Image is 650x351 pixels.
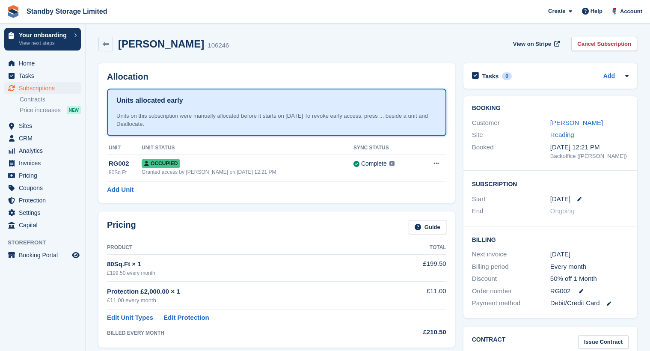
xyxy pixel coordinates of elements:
a: Contracts [20,95,81,104]
a: Reading [550,131,574,138]
p: View next steps [19,39,70,47]
a: menu [4,249,81,261]
div: Discount [472,274,550,284]
a: [PERSON_NAME] [550,119,603,126]
div: Granted access by [PERSON_NAME] on [DATE] 12:21 PM [142,168,353,176]
div: Billing period [472,262,550,272]
td: £199.50 [383,254,446,281]
a: menu [4,120,81,132]
a: menu [4,182,81,194]
span: Analytics [19,145,70,157]
span: Coupons [19,182,70,194]
a: Edit Unit Types [107,313,153,323]
span: Home [19,57,70,69]
a: Your onboarding View next steps [4,28,81,51]
div: [DATE] [550,250,629,259]
a: menu [4,219,81,231]
h2: Subscription [472,179,629,188]
div: Order number [472,286,550,296]
h2: Tasks [482,72,499,80]
div: Debit/Credit Card [550,298,629,308]
span: View on Stripe [513,40,551,48]
span: Booking Portal [19,249,70,261]
h2: Booking [472,105,629,112]
a: View on Stripe [510,37,561,51]
div: Payment method [472,298,550,308]
span: Price increases [20,106,61,114]
p: Your onboarding [19,32,70,38]
a: Issue Contract [578,335,629,349]
div: Backoffice ([PERSON_NAME]) [550,152,629,161]
span: Help [591,7,603,15]
a: Cancel Subscription [571,37,637,51]
div: Units on this subscription were manually allocated before it starts on [DATE] To revoke early acc... [116,112,437,128]
th: Unit Status [142,141,353,155]
th: Total [383,241,446,255]
img: stora-icon-8386f47178a22dfd0bd8f6a31ec36ba5ce8667c1dd55bd0f319d3a0aa187defe.svg [7,5,20,18]
span: Invoices [19,157,70,169]
span: Tasks [19,70,70,82]
img: icon-info-grey-7440780725fd019a000dd9b08b2336e03edf1995a4989e88bcd33f0948082b44.svg [389,161,395,166]
div: RG002 [109,159,142,169]
time: 2025-09-30 00:00:00 UTC [550,194,570,204]
a: menu [4,170,81,181]
div: BILLED EVERY MONTH [107,329,383,337]
span: Create [548,7,565,15]
span: RG002 [550,286,571,296]
div: NEW [67,106,81,114]
div: £11.00 every month [107,296,383,305]
div: Complete [361,159,387,168]
div: Start [472,194,550,204]
h2: [PERSON_NAME] [118,38,204,50]
th: Unit [107,141,142,155]
div: Next invoice [472,250,550,259]
div: Protection £2,000.00 × 1 [107,287,383,297]
td: £11.00 [383,282,446,309]
span: CRM [19,132,70,144]
a: Add Unit [107,185,134,195]
div: 50% off 1 Month [550,274,629,284]
a: Price increases NEW [20,105,81,115]
a: Preview store [71,250,81,260]
a: menu [4,82,81,94]
div: Site [472,130,550,140]
span: Occupied [142,159,180,168]
h1: Units allocated early [116,95,183,106]
span: Pricing [19,170,70,181]
div: £210.50 [383,327,446,337]
a: Guide [409,220,446,234]
h2: Billing [472,235,629,244]
th: Sync Status [353,141,418,155]
a: menu [4,57,81,69]
a: menu [4,70,81,82]
div: £199.50 every month [107,269,383,277]
div: 80Sq.Ft [109,169,142,176]
a: Edit Protection [163,313,209,323]
a: menu [4,145,81,157]
div: 106246 [208,41,229,51]
span: Ongoing [550,207,575,214]
img: Glenn Fisher [610,7,619,15]
div: Customer [472,118,550,128]
div: 80Sq.Ft × 1 [107,259,383,269]
div: Every month [550,262,629,272]
span: Capital [19,219,70,231]
span: Sites [19,120,70,132]
h2: Pricing [107,220,136,234]
span: Storefront [8,238,85,247]
div: Booked [472,143,550,161]
th: Product [107,241,383,255]
a: menu [4,132,81,144]
span: Account [620,7,642,16]
h2: Contract [472,335,506,349]
a: Add [603,71,615,81]
div: End [472,206,550,216]
a: menu [4,157,81,169]
h2: Allocation [107,72,446,82]
a: Standby Storage Limited [23,4,110,18]
span: Protection [19,194,70,206]
div: [DATE] 12:21 PM [550,143,629,152]
a: menu [4,194,81,206]
div: 0 [502,72,512,80]
a: menu [4,207,81,219]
